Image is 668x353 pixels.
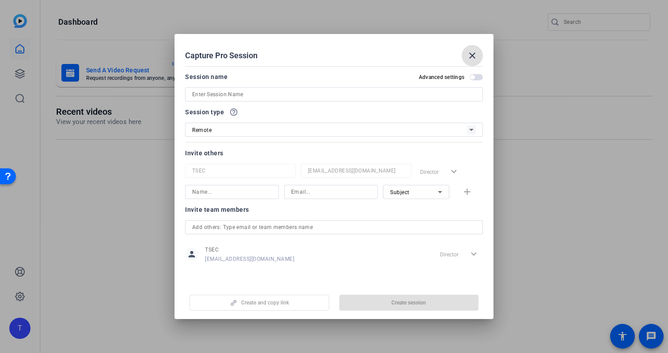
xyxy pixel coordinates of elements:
input: Email... [291,187,371,197]
input: Email... [308,165,404,176]
span: Session type [185,107,224,117]
div: Invite others [185,148,483,158]
div: Session name [185,71,228,82]
div: Capture Pro Session [185,45,483,66]
span: TSEC [205,246,294,253]
span: Remote [192,127,212,133]
div: Invite team members [185,204,483,215]
input: Name... [192,165,288,176]
input: Name... [192,187,272,197]
span: [EMAIL_ADDRESS][DOMAIN_NAME] [205,255,294,263]
mat-icon: help_outline [229,108,238,116]
span: Subject [390,189,410,195]
mat-icon: close [467,50,478,61]
h2: Advanced settings [419,74,464,81]
mat-icon: person [185,248,198,261]
input: Add others: Type email or team members name [192,222,476,233]
input: Enter Session Name [192,89,476,100]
